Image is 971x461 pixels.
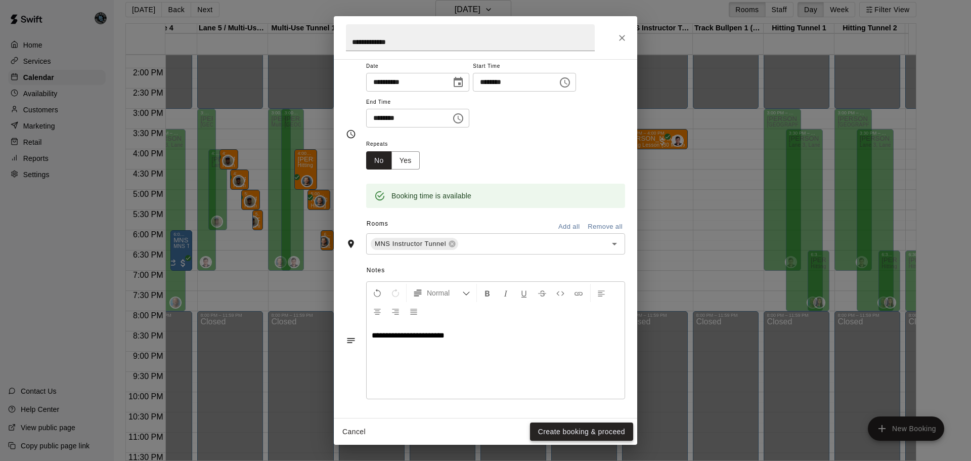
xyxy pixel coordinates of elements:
button: Left Align [593,284,610,302]
button: Right Align [387,302,404,320]
button: Format Bold [479,284,496,302]
button: Create booking & proceed [530,423,633,441]
span: Date [366,60,469,73]
button: Yes [391,151,420,170]
span: Start Time [473,60,576,73]
button: Choose date, selected date is Aug 25, 2025 [448,72,468,93]
svg: Rooms [346,239,356,249]
button: Cancel [338,423,370,441]
span: MNS Instructor Tunnel [371,239,450,249]
button: Close [613,29,631,47]
button: Undo [369,284,386,302]
button: Add all [553,219,585,235]
button: Remove all [585,219,625,235]
button: Choose time, selected time is 5:30 PM [555,72,575,93]
div: MNS Instructor Tunnel [371,238,458,250]
span: Repeats [366,138,428,151]
svg: Notes [346,336,356,346]
button: Format Underline [515,284,533,302]
button: Format Italics [497,284,514,302]
button: Center Align [369,302,386,320]
button: No [366,151,392,170]
button: Justify Align [405,302,422,320]
button: Choose time, selected time is 6:30 PM [448,108,468,129]
span: End Time [366,96,469,109]
button: Format Strikethrough [534,284,551,302]
button: Insert Link [570,284,587,302]
button: Redo [387,284,404,302]
div: outlined button group [366,151,420,170]
button: Formatting Options [409,284,474,302]
div: Booking time is available [391,187,471,205]
svg: Timing [346,129,356,139]
button: Insert Code [552,284,569,302]
span: Rooms [367,220,388,227]
span: Normal [427,288,462,298]
button: Open [607,237,622,251]
span: Notes [367,263,625,279]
